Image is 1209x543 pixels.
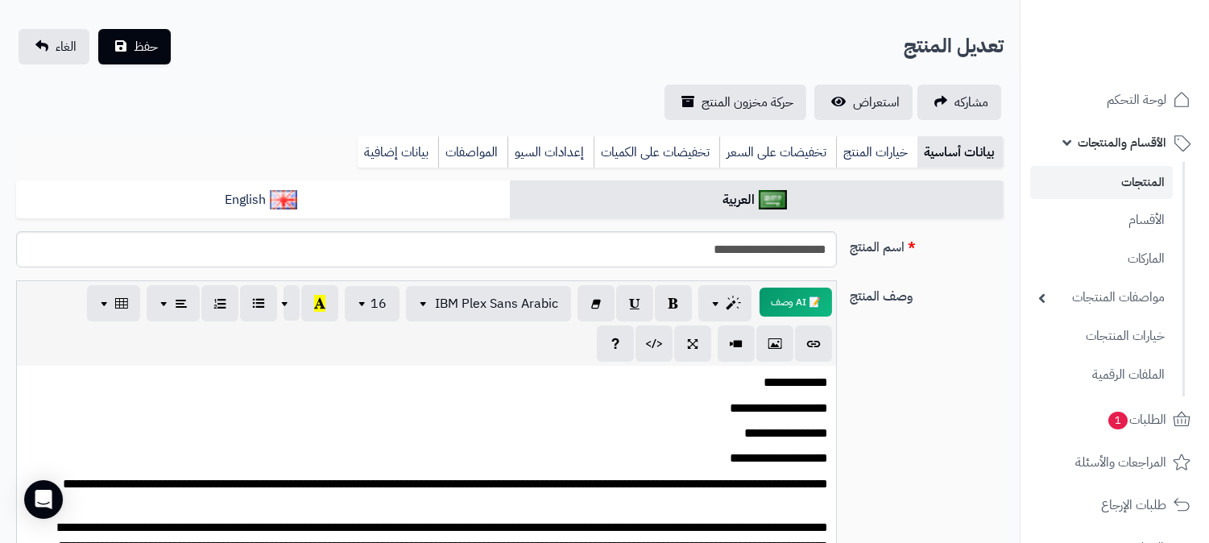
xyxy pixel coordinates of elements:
span: الأقسام والمنتجات [1078,131,1166,154]
span: المراجعات والأسئلة [1075,451,1166,474]
span: الطلبات [1107,408,1166,431]
a: إعدادات السيو [507,136,594,168]
span: مشاركه [954,93,988,112]
img: English [270,190,298,209]
a: الأقسام [1030,203,1173,238]
a: خيارات المنتجات [1030,319,1173,354]
a: الطلبات1 [1030,400,1199,439]
label: اسم المنتج [843,231,1010,257]
span: طلبات الإرجاع [1101,494,1166,516]
a: الغاء [19,29,89,64]
button: 📝 AI وصف [760,288,832,317]
label: وصف المنتج [843,280,1010,306]
span: الغاء [56,37,77,56]
span: 16 [371,294,387,313]
a: المواصفات [438,136,507,168]
a: بيانات إضافية [358,136,438,168]
img: logo-2.png [1099,43,1194,77]
span: لوحة التحكم [1107,89,1166,111]
a: بيانات أساسية [917,136,1004,168]
a: لوحة التحكم [1030,81,1199,119]
button: IBM Plex Sans Arabic [406,286,571,321]
a: المراجعات والأسئلة [1030,443,1199,482]
a: حركة مخزون المنتج [665,85,806,120]
a: مواصفات المنتجات [1030,280,1173,315]
div: Open Intercom Messenger [24,480,63,519]
span: حفظ [134,37,158,56]
a: تخفيضات على الكميات [594,136,719,168]
a: العربية [510,180,1004,220]
button: حفظ [98,29,171,64]
a: خيارات المنتج [836,136,917,168]
button: 16 [345,286,400,321]
img: العربية [759,190,787,209]
a: الماركات [1030,242,1173,276]
span: IBM Plex Sans Arabic [435,294,558,313]
span: 1 [1108,412,1128,429]
a: مشاركه [917,85,1001,120]
span: استعراض [853,93,900,112]
a: استعراض [814,85,913,120]
a: تخفيضات على السعر [719,136,836,168]
span: حركة مخزون المنتج [702,93,793,112]
a: English [16,180,510,220]
a: طلبات الإرجاع [1030,486,1199,524]
a: الملفات الرقمية [1030,358,1173,392]
h2: تعديل المنتج [904,30,1004,63]
a: المنتجات [1030,166,1173,199]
